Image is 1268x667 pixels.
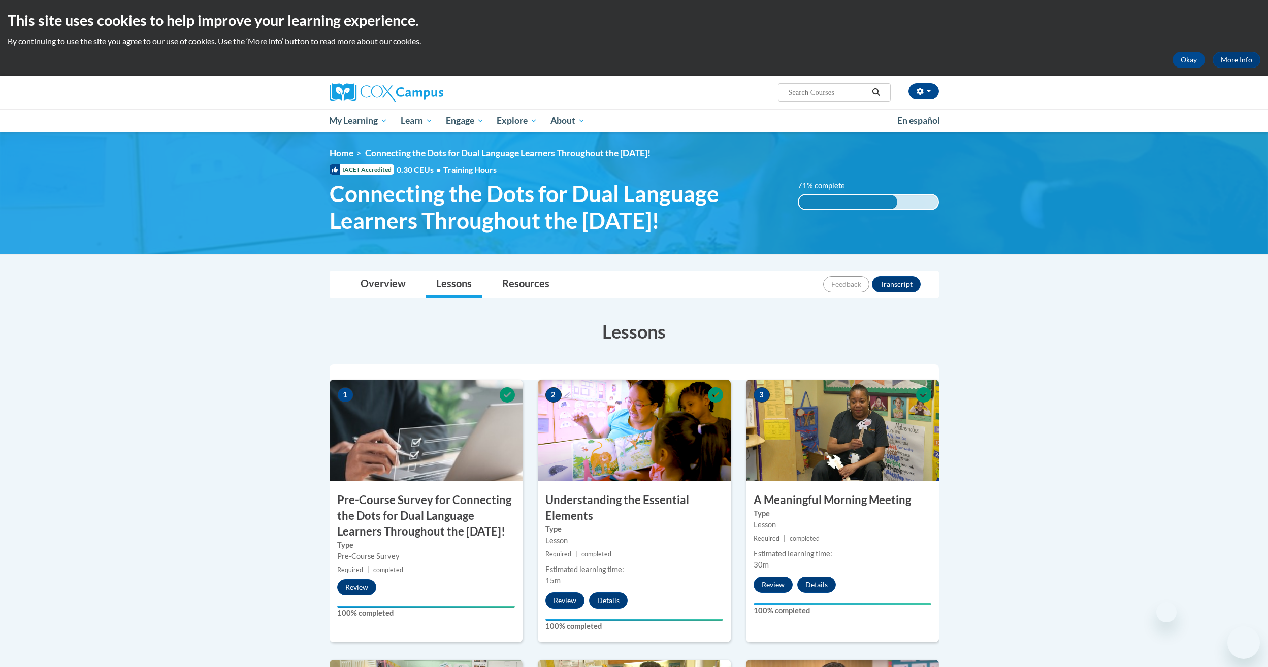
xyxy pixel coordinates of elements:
[589,592,628,609] button: Details
[872,276,921,292] button: Transcript
[1213,52,1260,68] a: More Info
[330,164,394,175] span: IACET Accredited
[394,109,439,132] a: Learn
[754,605,931,616] label: 100% completed
[787,86,868,98] input: Search Courses
[397,164,443,175] span: 0.30 CEUs
[1173,52,1205,68] button: Okay
[337,551,515,562] div: Pre-Course Survey
[367,566,369,574] span: |
[799,195,897,209] div: 71% complete
[754,577,793,593] button: Review
[443,164,497,174] span: Training Hours
[790,535,820,542] span: completed
[365,148,651,158] span: Connecting the Dots for Dual Language Learners Throughout the [DATE]!
[1227,626,1260,659] iframe: Button to launch messaging window
[330,148,353,158] a: Home
[337,608,515,619] label: 100% completed
[330,83,443,102] img: Cox Campus
[330,492,523,539] h3: Pre-Course Survey for Connecting the Dots for Dual Language Learners Throughout the [DATE]!
[545,621,723,632] label: 100% completed
[754,535,779,542] span: Required
[545,564,723,575] div: Estimated learning time:
[330,380,523,481] img: Course Image
[754,519,931,530] div: Lesson
[754,603,931,605] div: Your progress
[746,492,939,508] h3: A Meaningful Morning Meeting
[823,276,869,292] button: Feedback
[497,115,537,127] span: Explore
[798,180,856,191] label: 71% complete
[492,271,560,298] a: Resources
[330,180,783,234] span: Connecting the Dots for Dual Language Learners Throughout the [DATE]!
[754,508,931,519] label: Type
[581,550,611,558] span: completed
[545,592,584,609] button: Review
[323,109,395,132] a: My Learning
[446,115,484,127] span: Engage
[545,550,571,558] span: Required
[868,86,884,98] button: Search
[545,576,561,585] span: 15m
[426,271,482,298] a: Lessons
[545,619,723,621] div: Your progress
[8,10,1260,30] h2: This site uses cookies to help improve your learning experience.
[545,535,723,546] div: Lesson
[897,115,940,126] span: En español
[575,550,577,558] span: |
[908,83,939,99] button: Account Settings
[314,109,954,132] div: Main menu
[401,115,433,127] span: Learn
[8,36,1260,47] p: By continuing to use the site you agree to our use of cookies. Use the ‘More info’ button to read...
[754,560,769,569] span: 30m
[538,380,731,481] img: Course Image
[337,540,515,551] label: Type
[754,387,770,403] span: 3
[350,271,416,298] a: Overview
[754,548,931,559] div: Estimated learning time:
[373,566,403,574] span: completed
[330,83,523,102] a: Cox Campus
[329,115,387,127] span: My Learning
[538,492,731,524] h3: Understanding the Essential Elements
[1156,602,1177,622] iframe: Close message
[490,109,544,132] a: Explore
[550,115,585,127] span: About
[330,319,939,344] h3: Lessons
[544,109,592,132] a: About
[891,110,947,131] a: En español
[545,524,723,535] label: Type
[436,164,441,174] span: •
[337,579,376,595] button: Review
[784,535,786,542] span: |
[746,380,939,481] img: Course Image
[545,387,562,403] span: 2
[797,577,836,593] button: Details
[439,109,491,132] a: Engage
[337,387,353,403] span: 1
[337,606,515,608] div: Your progress
[337,566,363,574] span: Required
